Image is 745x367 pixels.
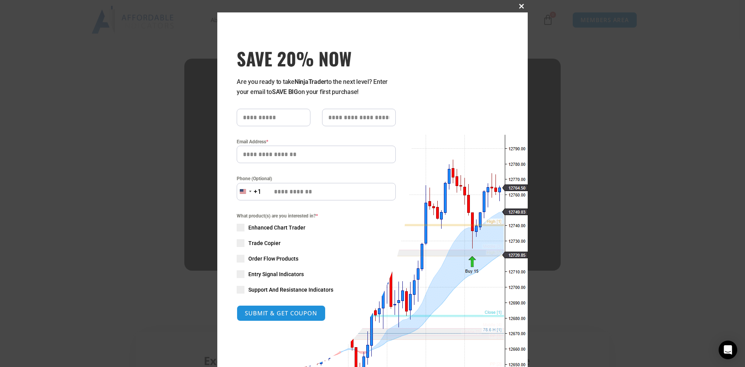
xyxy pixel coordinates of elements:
button: SUBMIT & GET COUPON [237,305,326,321]
span: Trade Copier [248,239,281,247]
label: Enhanced Chart Trader [237,224,396,231]
label: Support And Resistance Indicators [237,286,396,294]
span: Order Flow Products [248,255,298,263]
div: +1 [254,187,262,197]
label: Phone (Optional) [237,175,396,183]
span: Enhanced Chart Trader [248,224,305,231]
strong: SAVE BIG [272,88,298,96]
label: Order Flow Products [237,255,396,263]
label: Email Address [237,138,396,146]
span: SAVE 20% NOW [237,47,396,69]
span: Support And Resistance Indicators [248,286,333,294]
label: Entry Signal Indicators [237,270,396,278]
label: Trade Copier [237,239,396,247]
strong: NinjaTrader [295,78,326,85]
span: Entry Signal Indicators [248,270,304,278]
p: Are you ready to take to the next level? Enter your email to on your first purchase! [237,77,396,97]
button: Selected country [237,183,262,200]
span: What product(s) are you interested in? [237,212,396,220]
div: Open Intercom Messenger [719,341,737,359]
